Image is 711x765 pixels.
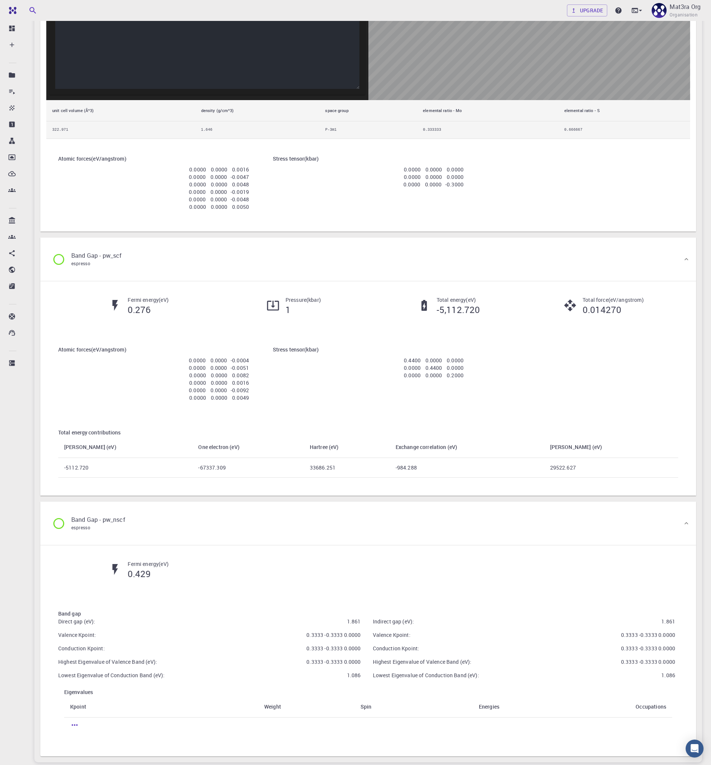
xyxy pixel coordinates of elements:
a: Upgrade [567,4,608,16]
span: espresso [71,524,90,530]
td: 29522.627 [544,458,678,478]
th: [PERSON_NAME] (eV) [58,437,192,458]
th: elemental ratio - Mo [417,100,558,121]
th: [PERSON_NAME] (eV) [544,437,678,458]
p: Band Gap - pw_scf [71,251,122,260]
h5: 1 [286,304,321,316]
p: 0.0000 0.0000 -0.0051 [189,364,249,372]
th: Hartree (eV) [304,437,390,458]
p: Highest Eigenvalue of Valence Band (eV): [373,658,472,666]
p: Mat3ra Org [670,2,701,11]
th: Occupations [505,696,672,718]
p: Conduction Kpoint: [58,645,105,652]
div: Band Gap - pw_nscfespresso [40,502,696,545]
p: 0.3333 -0.3333 0.0000 [621,658,675,666]
p: 0.3333 -0.3333 0.0000 [306,631,361,639]
span: espresso [71,260,90,266]
td: -5112.720 [58,458,192,478]
td: 1.646 [195,121,319,139]
h5: 0.429 [128,568,168,580]
p: 0.0000 0.0000 0.0049 [189,394,249,402]
p: Valence Kpoint: [58,631,96,639]
p: Lowest Eigenvalue of Conduction Band (eV): [373,672,479,679]
p: 0.0000 0.0000 0.0048 [189,181,249,188]
div: Open Intercom Messenger [686,740,704,758]
h6: Atomic forces ( eV/angstrom ) [58,155,249,163]
h5: -5,112.720 [437,304,480,316]
p: Band Gap - pw_nscf [71,515,125,524]
p: Total energy ( eV ) [437,296,480,304]
h6: Total energy contributions [58,428,678,437]
td: -67337.309 [192,458,303,478]
p: 0.0000 0.0000 0.0082 [189,372,249,379]
td: P-3m1 [319,121,417,139]
th: Weight [174,696,287,718]
p: Pressure ( kbar ) [286,296,321,304]
p: 0.0000 0.0000 0.2000 [404,372,464,379]
p: 0.3333 -0.3333 0.0000 [306,645,361,652]
p: 0.0000 0.0000 0.0000 [404,173,464,181]
td: -984.288 [390,458,544,478]
p: Total force ( eV/angstrom ) [583,296,644,304]
td: 33686.251 [304,458,390,478]
p: 0.0000 0.0000 0.0050 [189,203,249,211]
p: Highest Eigenvalue of Valence Band (eV): [58,658,157,666]
p: Lowest Eigenvalue of Conduction Band (eV): [58,672,165,679]
div: Band Gap - pw_scfespresso [40,238,696,281]
p: 0.0000 0.4400 0.0000 [404,364,464,372]
td: 322.971 [46,121,195,139]
p: 0.3333 -0.3333 0.0000 [621,645,675,652]
th: unit cell volume (Å^3) [46,100,195,121]
span: Support [16,5,43,12]
p: Valence Kpoint: [373,631,411,639]
img: logo [6,7,16,14]
span: Organisation [670,11,698,19]
p: Conduction Kpoint: [373,645,420,652]
th: One electron (eV) [192,437,303,458]
p: 1.086 [661,672,675,679]
th: Energies [377,696,505,718]
p: 0.0000 0.0000 -0.3000 [403,181,464,188]
img: Mat3ra Org [652,3,667,18]
h6: Stress tensor ( kbar ) [273,346,464,354]
th: Kpoint [64,696,174,718]
h5: 0.014270 [583,304,644,316]
th: space group [319,100,417,121]
th: elemental ratio - S [558,100,690,121]
p: 0.3333 -0.3333 0.0000 [621,631,675,639]
th: density (g/cm^3) [195,100,319,121]
p: 0.4400 0.0000 0.0000 [404,357,464,364]
p: 1.861 [661,618,675,625]
h5: 0.276 [128,304,168,316]
p: 1.086 [347,672,361,679]
p: 0.0000 0.0000 0.0016 [189,166,249,173]
p: 0.0000 0.0000 -0.0048 [189,196,249,203]
td: 0.333333 [417,121,558,139]
p: Fermi energy ( eV ) [128,296,168,304]
th: Spin [287,696,377,718]
td: 0.666667 [558,121,690,139]
p: 0.0000 0.0000 -0.0004 [189,357,249,364]
th: Exchange correlation (eV) [390,437,544,458]
p: 0.0000 0.0000 -0.0047 [189,173,249,181]
p: Indirect gap (eV): [373,618,414,625]
h6: Stress tensor ( kbar ) [273,155,464,163]
p: 0.0000 0.0000 -0.0092 [189,387,249,394]
h6: Atomic forces ( eV/angstrom ) [58,346,249,354]
p: Direct gap (eV): [58,618,95,625]
p: 0.3333 -0.3333 0.0000 [306,658,361,666]
p: Fermi energy ( eV ) [128,560,168,568]
p: 0.0000 0.0000 -0.0019 [189,188,249,196]
h6: Eigenvalues [64,688,672,696]
p: 0.0000 0.0000 0.0000 [404,166,464,173]
p: 0.0000 0.0000 0.0016 [189,379,249,387]
p: 1.861 [347,618,361,625]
